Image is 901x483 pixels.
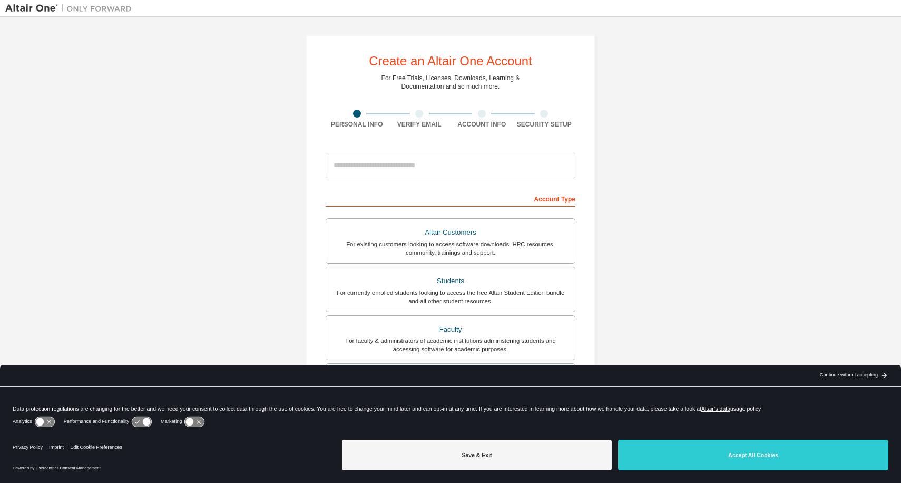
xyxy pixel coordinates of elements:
[332,288,569,305] div: For currently enrolled students looking to access the free Altair Student Edition bundle and all ...
[332,322,569,337] div: Faculty
[513,120,576,129] div: Security Setup
[369,55,532,67] div: Create an Altair One Account
[381,74,520,91] div: For Free Trials, Licenses, Downloads, Learning & Documentation and so much more.
[332,274,569,288] div: Students
[332,225,569,240] div: Altair Customers
[5,3,137,14] img: Altair One
[326,190,575,207] div: Account Type
[450,120,513,129] div: Account Info
[388,120,451,129] div: Verify Email
[326,120,388,129] div: Personal Info
[332,240,569,257] div: For existing customers looking to access software downloads, HPC resources, community, trainings ...
[332,336,569,353] div: For faculty & administrators of academic institutions administering students and accessing softwa...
